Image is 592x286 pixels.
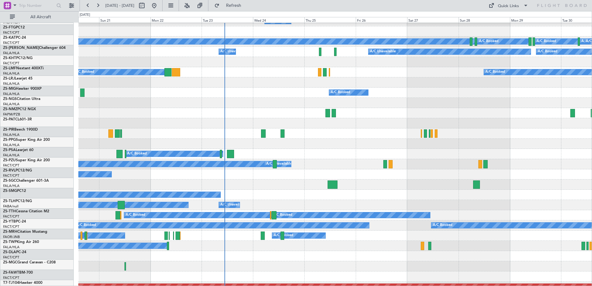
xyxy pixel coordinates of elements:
span: ZS-PSA [3,148,16,152]
a: ZS-NGSCitation Ultra [3,97,40,101]
span: ZS-MGC [3,261,17,264]
a: ZS-PPGSuper King Air 200 [3,138,50,142]
div: Sun 21 [99,17,150,23]
a: ZS-FTGPC12 [3,26,25,29]
a: ZS-PATCL601-3R [3,118,32,121]
button: Quick Links [485,1,531,11]
div: Fri 26 [356,17,407,23]
div: A/C Booked [479,37,498,46]
span: ZS-DLA [3,250,16,254]
a: ZS-[PERSON_NAME]Challenger 604 [3,46,66,50]
span: ZS-LMF [3,67,16,70]
span: ZS-SMG [3,189,17,193]
span: Refresh [221,3,247,8]
div: A/C Booked [273,210,292,220]
a: ZS-SGCChallenger 601-3A [3,179,49,183]
div: Mon 22 [150,17,202,23]
div: [DATE] [80,12,90,18]
a: ZS-MGCGrand Caravan - C208 [3,261,56,264]
a: ZS-PIRBeech 1900D [3,128,38,132]
a: FALA/HLA [3,71,20,76]
div: A/C Booked [537,37,556,46]
a: FALA/HLA [3,92,20,96]
span: ZS-KHT [3,56,16,60]
span: ZS-TLH [3,199,15,203]
span: ZS-PZU [3,158,16,162]
a: FALA/HLA [3,51,20,55]
span: ZS-TTH [3,210,16,213]
a: FALA/HLA [3,132,20,137]
a: FALA/HLA [3,102,20,106]
a: FACT/CPT [3,30,19,35]
a: ZS-YTBPC-24 [3,220,26,223]
a: ZS-FAWTBM-700 [3,271,33,275]
div: A/C Booked [433,221,452,230]
a: FACT/CPT [3,255,19,260]
a: ZS-MIGHawker 900XP [3,87,41,91]
a: FALA/HLA [3,184,20,188]
span: ZS-NGS [3,97,17,101]
a: ZS-LMFNextant 400XTi [3,67,44,70]
div: Sun 28 [459,17,510,23]
a: FALA/HLA [3,245,20,249]
a: ZS-KATPC-24 [3,36,26,40]
a: ZS-KHTPC12/NG [3,56,33,60]
div: A/C Booked [127,149,147,158]
span: [DATE] - [DATE] [105,3,134,8]
div: Quick Links [498,3,519,9]
a: ZS-DLAPC-24 [3,250,26,254]
span: ZS-NMZ [3,107,17,111]
a: ZS-TLHPC12/NG [3,199,32,203]
a: FAPM/PZB [3,112,20,117]
div: A/C Booked [75,67,94,77]
span: ZS-LRJ [3,77,15,80]
div: Tue 23 [202,17,253,23]
a: ZS-MRHCitation Mustang [3,230,47,234]
a: T7-TJ104Hawker 4000 [3,281,42,285]
input: Trip Number [19,1,54,10]
a: ZS-TWPKing Air 260 [3,240,39,244]
a: FACT/CPT [3,214,19,219]
a: ZS-RVLPC12/NG [3,169,32,172]
span: ZS-PIR [3,128,14,132]
button: All Aircraft [7,12,67,22]
span: ZS-YTB [3,220,16,223]
div: A/C Unavailable [220,200,246,210]
span: ZS-PAT [3,118,15,121]
a: FALA/HLA [3,153,20,158]
a: ZS-PZUSuper King Air 200 [3,158,50,162]
div: A/C Booked [485,67,505,77]
a: FACT/CPT [3,275,19,280]
div: A/C Booked [76,221,96,230]
span: All Aircraft [16,15,65,19]
span: ZS-MIG [3,87,16,91]
div: A/C Unavailable [370,47,396,56]
span: ZS-FAW [3,271,17,275]
a: ZS-TTHCessna Citation M2 [3,210,49,213]
span: ZS-KAT [3,36,16,40]
span: ZS-PPG [3,138,16,142]
div: A/C Booked [331,88,350,97]
span: ZS-SGC [3,179,16,183]
div: A/C Booked [538,47,557,56]
div: A/C Unavailable [266,159,292,169]
div: Mon 29 [510,17,561,23]
a: FACT/CPT [3,61,19,66]
a: ZS-PSALearjet 60 [3,148,33,152]
span: ZS-[PERSON_NAME] [3,46,39,50]
div: A/C Unavailable [220,47,246,56]
a: FACT/CPT [3,224,19,229]
a: ZS-NMZPC12 NGX [3,107,36,111]
div: Sat 27 [407,17,459,23]
span: ZS-RVL [3,169,15,172]
a: FALA/HLA [3,81,20,86]
a: FACT/CPT [3,163,19,168]
div: A/C Booked [274,231,293,240]
span: ZS-MRH [3,230,17,234]
span: ZS-FTG [3,26,16,29]
span: ZS-TWP [3,240,17,244]
a: FACT/CPT [3,173,19,178]
a: FABA/null [3,204,19,209]
div: A/C Booked [126,210,145,220]
div: Wed 24 [253,17,304,23]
